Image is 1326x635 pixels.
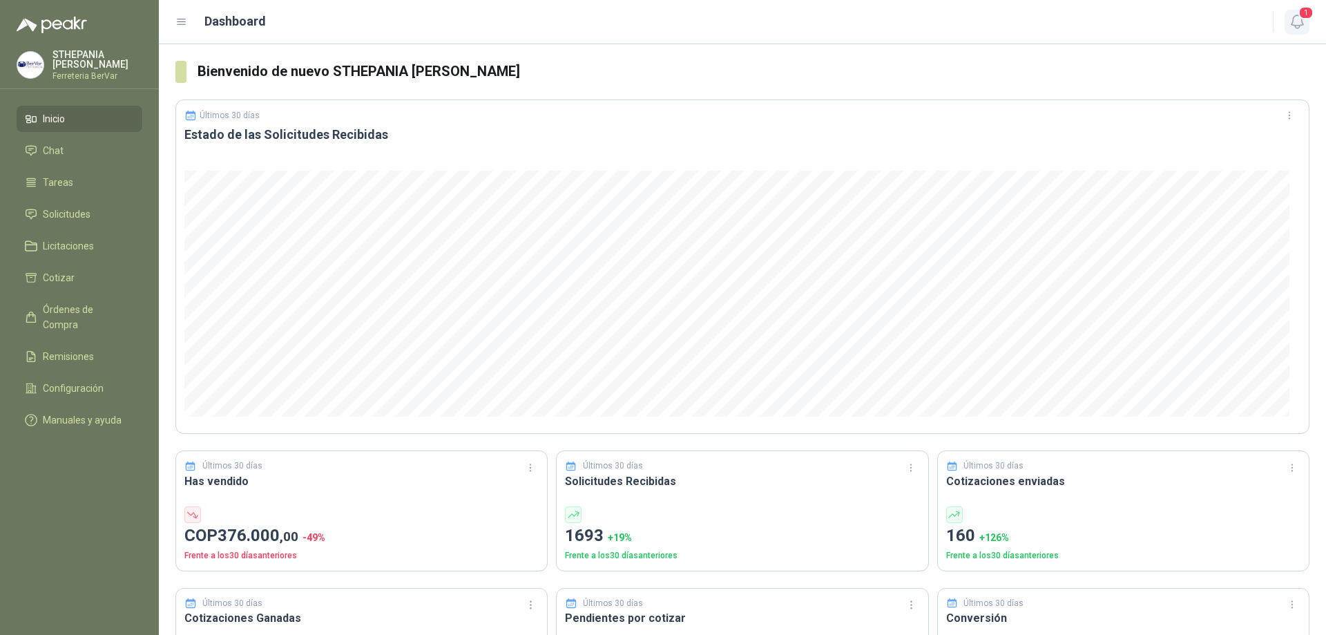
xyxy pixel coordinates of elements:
[963,597,1024,610] p: Últimos 30 días
[946,523,1300,549] p: 160
[184,609,539,627] h3: Cotizaciones Ganadas
[202,459,262,473] p: Últimos 30 días
[302,532,325,543] span: -49 %
[17,52,44,78] img: Company Logo
[608,532,632,543] span: + 19 %
[583,459,643,473] p: Últimos 30 días
[17,233,142,259] a: Licitaciones
[17,343,142,370] a: Remisiones
[184,549,539,562] p: Frente a los 30 días anteriores
[43,175,73,190] span: Tareas
[43,381,104,396] span: Configuración
[979,532,1009,543] span: + 126 %
[43,270,75,285] span: Cotizar
[17,138,142,164] a: Chat
[280,529,298,544] span: ,00
[946,549,1300,562] p: Frente a los 30 días anteriores
[17,375,142,401] a: Configuración
[946,609,1300,627] h3: Conversión
[43,302,129,332] span: Órdenes de Compra
[184,126,1300,143] h3: Estado de las Solicitudes Recibidas
[184,523,539,549] p: COP
[52,72,142,80] p: Ferreteria BerVar
[17,17,87,33] img: Logo peakr
[565,609,919,627] h3: Pendientes por cotizar
[963,459,1024,473] p: Últimos 30 días
[184,473,539,490] h3: Has vendido
[565,549,919,562] p: Frente a los 30 días anteriores
[17,296,142,338] a: Órdenes de Compra
[17,169,142,196] a: Tareas
[17,106,142,132] a: Inicio
[52,50,142,69] p: STHEPANIA [PERSON_NAME]
[200,111,260,120] p: Últimos 30 días
[565,523,919,549] p: 1693
[43,143,64,158] span: Chat
[43,349,94,364] span: Remisiones
[946,473,1300,490] h3: Cotizaciones enviadas
[43,413,122,428] span: Manuales y ayuda
[218,526,298,545] span: 376.000
[202,597,262,610] p: Últimos 30 días
[1285,10,1309,35] button: 1
[17,201,142,227] a: Solicitudes
[565,473,919,490] h3: Solicitudes Recibidas
[17,407,142,433] a: Manuales y ayuda
[198,61,1309,82] h3: Bienvenido de nuevo STHEPANIA [PERSON_NAME]
[583,597,643,610] p: Últimos 30 días
[17,265,142,291] a: Cotizar
[43,207,90,222] span: Solicitudes
[43,111,65,126] span: Inicio
[204,12,266,31] h1: Dashboard
[43,238,94,254] span: Licitaciones
[1298,6,1314,19] span: 1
